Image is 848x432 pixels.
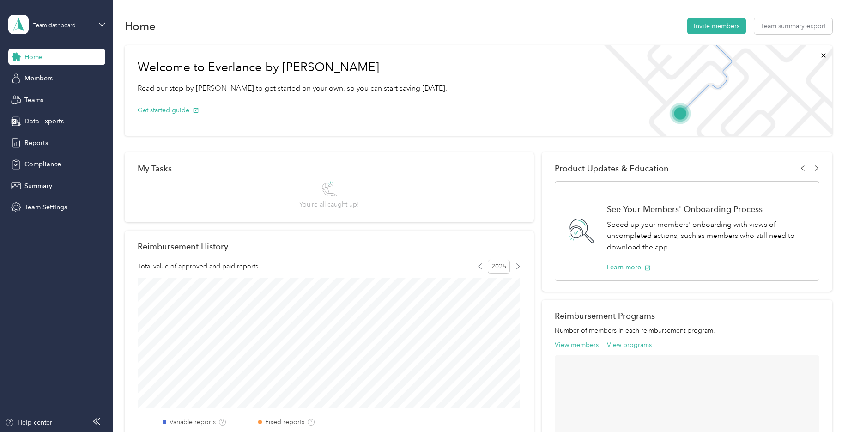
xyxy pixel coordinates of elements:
[687,18,746,34] button: Invite members
[125,21,156,31] h1: Home
[138,164,521,173] div: My Tasks
[607,262,651,272] button: Learn more
[555,326,819,335] p: Number of members in each reimbursement program.
[24,181,52,191] span: Summary
[488,260,510,274] span: 2025
[138,83,447,94] p: Read our step-by-[PERSON_NAME] to get started on your own, so you can start saving [DATE].
[138,60,447,75] h1: Welcome to Everlance by [PERSON_NAME]
[138,105,199,115] button: Get started guide
[24,138,48,148] span: Reports
[24,95,43,105] span: Teams
[24,116,64,126] span: Data Exports
[24,202,67,212] span: Team Settings
[170,417,216,427] label: Variable reports
[555,164,669,173] span: Product Updates & Education
[754,18,832,34] button: Team summary export
[138,262,258,271] span: Total value of approved and paid reports
[607,204,809,214] h1: See Your Members' Onboarding Process
[607,340,652,350] button: View programs
[33,23,76,29] div: Team dashboard
[5,418,52,427] button: Help center
[555,311,819,321] h2: Reimbursement Programs
[24,52,42,62] span: Home
[24,159,61,169] span: Compliance
[607,219,809,253] p: Speed up your members' onboarding with views of uncompleted actions, such as members who still ne...
[555,340,599,350] button: View members
[265,417,304,427] label: Fixed reports
[138,242,228,251] h2: Reimbursement History
[299,200,359,209] span: You’re all caught up!
[24,73,53,83] span: Members
[796,380,848,432] iframe: Everlance-gr Chat Button Frame
[595,45,832,136] img: Welcome to everlance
